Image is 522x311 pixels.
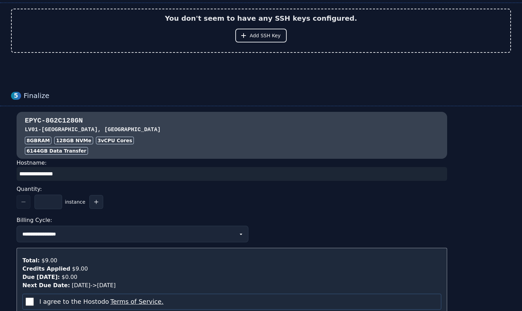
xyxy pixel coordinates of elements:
div: Billing Cycle: [17,215,447,226]
div: Credits Applied [22,265,70,273]
span: instance [65,198,85,205]
div: Finalize [24,91,511,100]
div: Next Due Date: [22,281,70,290]
div: [DATE] -> [DATE] [22,281,441,290]
span: Add SSH Key [250,32,281,39]
button: Add SSH Key [235,29,287,42]
h3: EPYC-8G2C128GN [25,116,439,126]
div: Quantity: [17,184,447,195]
div: Total: [22,256,40,265]
div: $0.00 [60,273,77,281]
label: I agree to the Hostodo [39,297,164,307]
div: Due [DATE]: [22,273,60,281]
div: $9.00 [40,256,57,265]
a: Terms of Service. [109,298,164,305]
button: I agree to the Hostodo [109,297,164,307]
div: 6144 GB Data Transfer [25,147,88,155]
h3: LV01 - [GEOGRAPHIC_DATA], [GEOGRAPHIC_DATA] [25,126,439,134]
div: 3 vCPU Cores [96,137,134,144]
h2: You don't seem to have any SSH keys configured. [165,13,357,23]
div: 8GB RAM [25,137,51,144]
div: $9.00 [70,265,88,273]
div: 5 [11,92,21,100]
div: Hostname: [17,159,447,181]
div: 128 GB NVMe [54,137,93,144]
